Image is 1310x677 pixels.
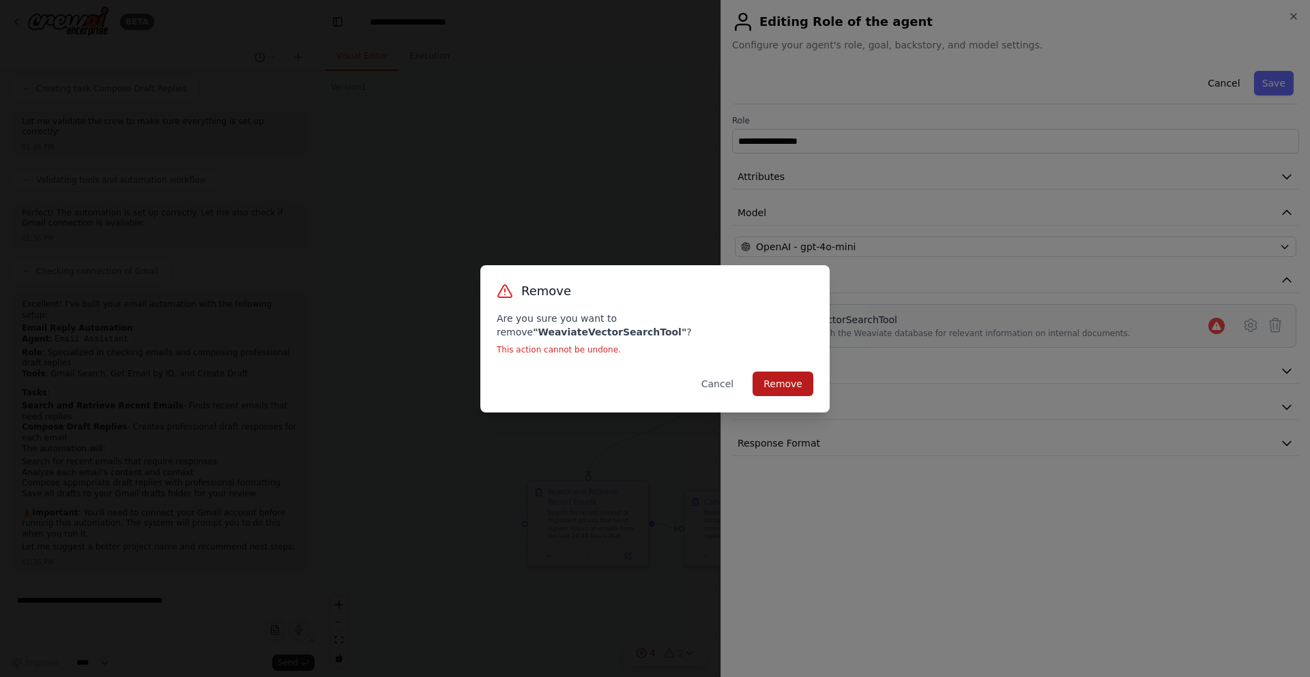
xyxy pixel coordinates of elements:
button: Remove [753,372,813,396]
button: Cancel [690,372,744,396]
p: Are you sure you want to remove ? [497,312,813,339]
strong: " WeaviateVectorSearchTool " [533,327,686,337]
h3: Remove [521,282,571,301]
p: This action cannot be undone. [497,344,813,355]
